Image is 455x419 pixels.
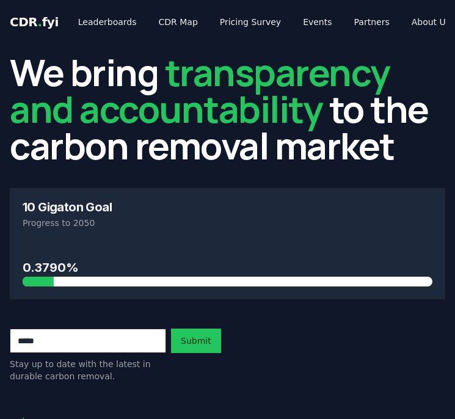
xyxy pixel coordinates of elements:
[171,329,221,353] button: Submit
[10,358,166,382] p: Stay up to date with the latest in durable carbon removal.
[38,15,42,29] span: .
[10,54,445,164] h2: We bring to the carbon removal market
[344,11,399,33] a: Partners
[23,217,432,229] p: Progress to 2050
[10,15,59,29] span: CDR fyi
[10,13,59,31] a: CDR.fyi
[293,11,341,33] a: Events
[149,11,208,33] a: CDR Map
[10,47,390,134] span: transparency and accountability
[68,11,147,33] a: Leaderboards
[210,11,291,33] a: Pricing Survey
[23,201,432,213] h3: 10 Gigaton Goal
[23,258,432,277] h3: 0.3790%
